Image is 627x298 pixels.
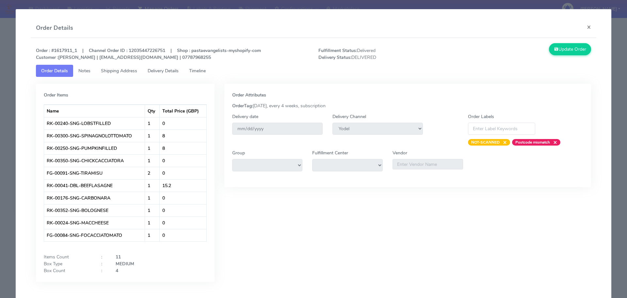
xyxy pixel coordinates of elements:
th: Name [44,105,145,117]
td: RK-00350-SNG-CHICKCACCIATORA [44,154,145,167]
label: Group [232,149,245,156]
td: 0 [160,154,206,167]
strong: NOT-SCANNED [471,140,500,145]
strong: Postcode mismatch [515,140,550,145]
td: 0 [160,167,206,179]
td: 1 [145,179,160,192]
td: RK-00300-SNG-SPINAGNOLOTTOMATO [44,130,145,142]
td: 1 [145,154,160,167]
div: Box Count [39,267,96,274]
div: Items Count [39,254,96,260]
div: Box Type [39,260,96,267]
td: 15.2 [160,179,206,192]
td: 1 [145,217,160,229]
td: 1 [145,117,160,130]
label: Order Labels [468,113,494,120]
h4: Order Details [36,24,73,32]
span: × [500,139,507,146]
div: : [96,260,111,267]
td: FG-00084-SNG-FOCACCIATOMATO [44,229,145,241]
strong: Delivery Status: [318,54,351,61]
label: Delivery Channel [332,113,366,120]
td: RK-00352-SNG-BOLOGNESE [44,204,145,217]
strong: Order Attributes [232,92,266,98]
button: Update Order [549,43,591,55]
td: 1 [145,204,160,217]
strong: Order : #1617911_1 | Channel Order ID : 12035447226751 | Shop : pastaevangelists-myshopify-com [P... [36,47,261,61]
th: Total Price (GBP) [160,105,206,117]
div: : [96,254,111,260]
strong: MEDIUM [116,261,134,267]
span: × [550,139,557,146]
input: Enter Vendor Name [393,159,463,169]
span: Delivered DELIVERED [313,47,455,61]
div: : [96,267,111,274]
label: Vendor [393,149,407,156]
td: RK-00240-SNG-LOBSTFILLED [44,117,145,130]
strong: 11 [116,254,121,260]
td: 0 [160,217,206,229]
div: [DATE], every 4 weeks, subscription [227,102,588,109]
label: Delivery date [232,113,258,120]
td: 8 [160,142,206,154]
td: 2 [145,167,160,179]
span: Delivery Details [148,68,179,74]
span: Notes [78,68,90,74]
span: Shipping Address [101,68,137,74]
td: 0 [160,117,206,130]
td: 1 [145,229,160,241]
strong: OrderTag: [232,103,253,109]
input: Enter Label Keywords [468,123,535,135]
td: 1 [145,142,160,154]
td: FG-00091-SNG-TIRAMISU [44,167,145,179]
td: 1 [145,130,160,142]
strong: Fulfillment Status: [318,47,357,54]
strong: Customer : [36,54,58,61]
button: Close [582,18,596,36]
td: 8 [160,130,206,142]
th: Qty [145,105,160,117]
td: RK-00041-DBL-BEEFLASAGNE [44,179,145,192]
td: RK-00024-SNG-MACCHEESE [44,217,145,229]
strong: 4 [116,268,118,274]
td: RK-00250-SNG-PUMPKINFILLED [44,142,145,154]
td: 1 [145,192,160,204]
td: 0 [160,229,206,241]
label: Fulfillment Center [312,149,348,156]
ul: Tabs [36,65,591,77]
td: 0 [160,204,206,217]
td: RK-00176-SNG-CARBONARA [44,192,145,204]
td: 0 [160,192,206,204]
span: Timeline [189,68,206,74]
span: Order Details [41,68,68,74]
strong: Order Items [44,92,68,98]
